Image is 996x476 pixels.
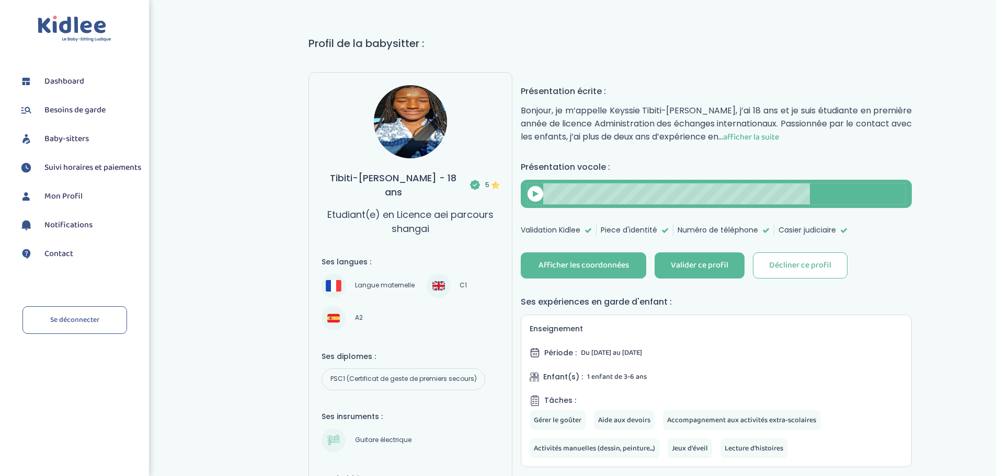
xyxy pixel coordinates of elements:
[672,443,708,454] span: Jeux d'éveil
[18,217,34,233] img: notification.svg
[44,190,83,203] span: Mon Profil
[530,323,903,334] h5: Enseignement
[308,36,920,51] h1: Profil de la babysitter :
[44,133,89,145] span: Baby-sitters
[351,312,366,324] span: A2
[374,85,447,158] img: avatar
[601,225,657,236] span: Piece d'identité
[598,414,650,426] span: Aide aux devoirs
[534,443,655,454] span: Activités manuelles (dessin, peinture...)
[44,161,141,174] span: Suivi horaires et paiements
[18,189,141,204] a: Mon Profil
[327,312,340,324] img: Espagnol
[587,371,647,382] span: 1 enfant de 3-6 ans
[678,225,758,236] span: Numéro de téléphone
[18,102,34,118] img: besoin.svg
[544,347,577,358] span: Période :
[534,414,581,426] span: Gérer le goûter
[18,131,141,147] a: Baby-sitters
[44,75,84,88] span: Dashboard
[521,252,646,278] button: Afficher les coordonnées
[351,434,415,447] span: Guitare électrique
[18,160,141,176] a: Suivi horaires et paiements
[322,207,499,236] p: Etudiant(e) en Licence aei parcours shangai
[38,16,111,42] img: logo.svg
[544,395,576,406] span: Tâches :
[322,171,499,199] h3: Tibiti-[PERSON_NAME] - 18 ans
[18,246,141,262] a: Contact
[18,102,141,118] a: Besoins de garde
[432,280,445,292] img: Anglais
[18,217,141,233] a: Notifications
[22,306,127,334] a: Se déconnecter
[521,85,912,98] h4: Présentation écrite :
[581,347,642,358] span: Du [DATE] au [DATE]
[779,225,836,236] span: Casier judiciaire
[18,74,34,89] img: dashboard.svg
[18,74,141,89] a: Dashboard
[44,248,73,260] span: Contact
[322,411,499,422] h4: Ses insruments :
[753,252,848,278] button: Décliner ce profil
[723,131,779,144] span: afficher la suite
[18,246,34,262] img: contact.svg
[326,280,341,291] img: Français
[456,280,471,292] span: C1
[485,180,499,190] span: 5
[521,295,912,308] h4: Ses expériences en garde d'enfant :
[44,219,93,231] span: Notifications
[351,280,418,292] span: Langue maternelle
[521,104,912,144] p: Bonjour, je m’appelle Keyssie Tibiti-[PERSON_NAME], j’ai 18 ans et je suis étudiante en première ...
[539,260,629,272] div: Afficher les coordonnées
[44,104,106,117] span: Besoins de garde
[18,160,34,176] img: suivihoraire.svg
[671,260,728,272] div: Valider ce profil
[18,131,34,147] img: babysitters.svg
[769,260,831,272] div: Décliner ce profil
[725,443,783,454] span: Lecture d'histoires
[521,160,912,173] h4: Présentation vocole :
[543,371,583,382] span: Enfant(s) :
[326,373,480,386] span: PSC1 (Certificat de geste de premiers secours)
[521,225,580,236] span: Validation Kidlee
[655,252,745,278] button: Valider ce profil
[667,414,816,426] span: Accompagnement aux activités extra-scolaires
[18,189,34,204] img: profil.svg
[322,257,499,268] h4: Ses langues :
[322,351,499,362] h4: Ses diplomes :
